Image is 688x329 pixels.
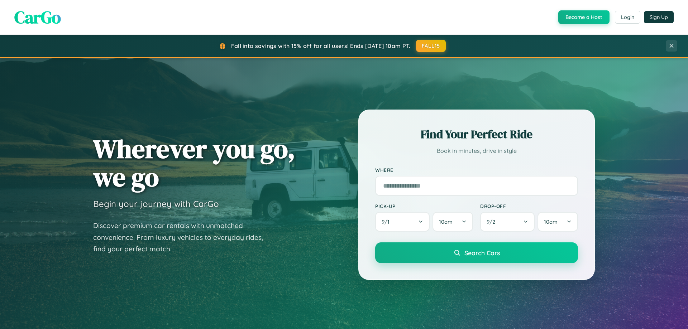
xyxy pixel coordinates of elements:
[375,203,473,209] label: Pick-up
[615,11,640,24] button: Login
[487,218,499,225] span: 9 / 2
[537,212,578,232] button: 10am
[480,203,578,209] label: Drop-off
[382,218,393,225] span: 9 / 1
[93,135,295,191] h1: Wherever you go, we go
[480,212,535,232] button: 9/2
[375,167,578,173] label: Where
[433,212,473,232] button: 10am
[375,242,578,263] button: Search Cars
[375,212,430,232] button: 9/1
[439,218,453,225] span: 10am
[375,126,578,142] h2: Find Your Perfect Ride
[544,218,558,225] span: 10am
[464,249,500,257] span: Search Cars
[14,5,61,29] span: CarGo
[644,11,674,23] button: Sign Up
[93,220,272,255] p: Discover premium car rentals with unmatched convenience. From luxury vehicles to everyday rides, ...
[558,10,610,24] button: Become a Host
[93,198,219,209] h3: Begin your journey with CarGo
[231,42,411,49] span: Fall into savings with 15% off for all users! Ends [DATE] 10am PT.
[375,146,578,156] p: Book in minutes, drive in style
[416,40,446,52] button: FALL15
